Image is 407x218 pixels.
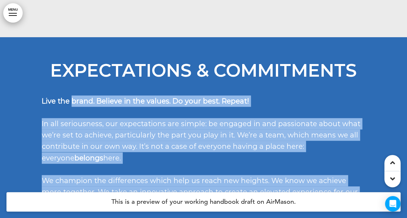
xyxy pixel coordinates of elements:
[6,192,401,212] h4: This is a preview of your working handbook draft on AirMason.
[385,196,401,212] div: Open Intercom Messenger
[74,154,103,162] strong: belongs
[42,97,249,105] strong: Live the brand. Believe in the values. Do your best. Repeat!
[3,3,23,23] a: MENU
[50,60,357,81] span: Expectations & Commitments
[42,176,358,208] span: We champion the differences which help us reach new heights. We know we achieve more together. We...
[42,119,360,162] span: In all seriousness, our expectations are simple: be engaged in and passionate about what we’re se...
